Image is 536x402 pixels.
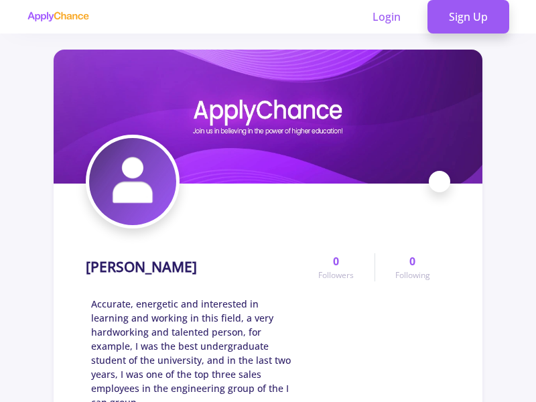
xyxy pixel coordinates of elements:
img: giti mahmoudicover image [54,50,482,184]
a: 0Followers [298,253,374,281]
img: applychance logo text only [27,11,89,22]
img: giti mahmoudiavatar [89,138,176,225]
a: 0Following [375,253,450,281]
span: 0 [333,253,339,269]
span: 0 [409,253,415,269]
h1: [PERSON_NAME] [86,259,197,275]
span: Following [395,269,430,281]
span: Followers [318,269,354,281]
